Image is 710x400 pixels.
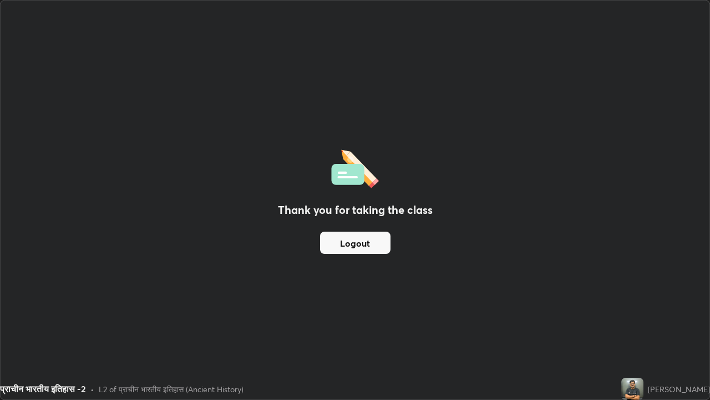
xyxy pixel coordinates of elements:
[320,232,390,254] button: Logout
[99,383,244,395] div: L2 of प्राचीन भारतीय इतिहास (Ancient History)
[621,378,643,400] img: 598ce751063d4556a8a021a578694872.jpg
[90,383,94,395] div: •
[648,383,710,395] div: [PERSON_NAME]
[331,146,379,188] img: offlineFeedback.1438e8b3.svg
[278,202,433,218] h2: Thank you for taking the class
